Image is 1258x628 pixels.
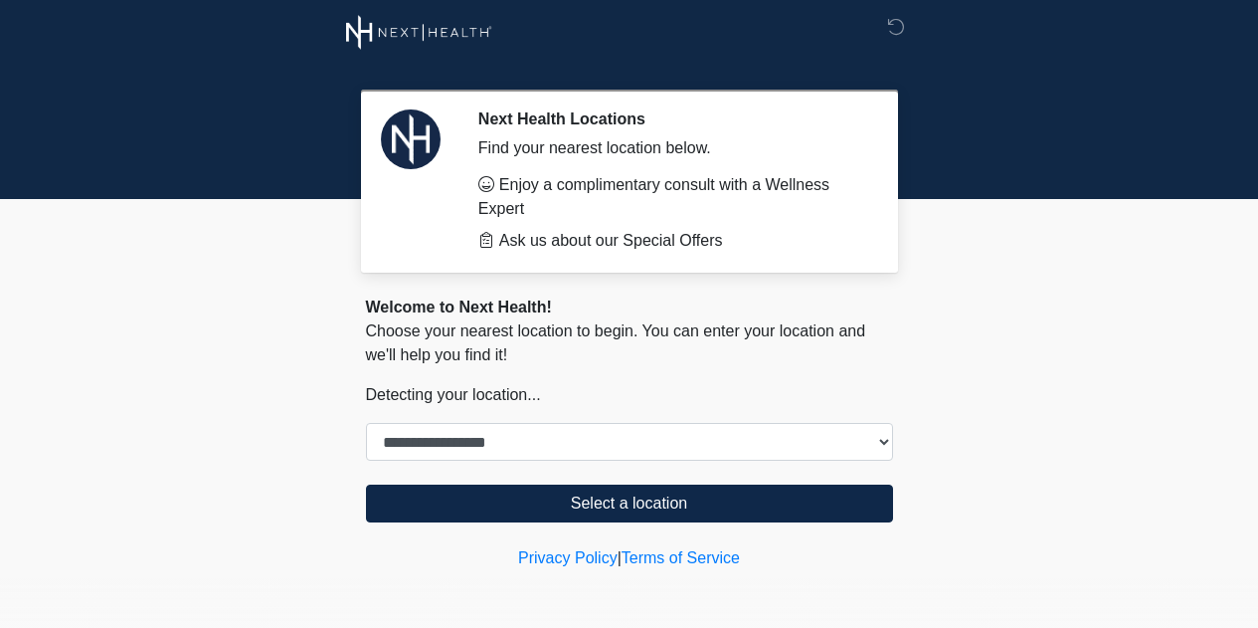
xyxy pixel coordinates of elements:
img: Agent Avatar [381,109,441,169]
a: | [618,549,622,566]
div: Welcome to Next Health! [366,296,893,319]
img: Next Health Wellness Logo [346,15,492,50]
a: Privacy Policy [518,549,618,566]
span: Choose your nearest location to begin. You can enter your location and we'll help you find it! [366,322,866,363]
a: Terms of Service [622,549,740,566]
li: Ask us about our Special Offers [478,229,863,253]
li: Enjoy a complimentary consult with a Wellness Expert [478,173,863,221]
h2: Next Health Locations [478,109,863,128]
button: Select a location [366,485,893,523]
span: Detecting your location... [366,386,541,403]
div: Find your nearest location below. [478,136,863,160]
